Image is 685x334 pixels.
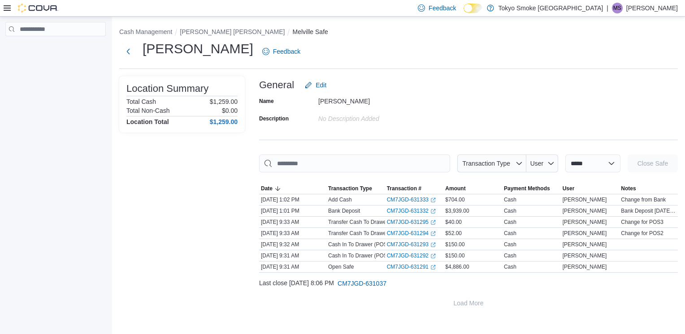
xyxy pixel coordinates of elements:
div: [DATE] 1:02 PM [259,194,326,205]
a: CM7JGD-631291External link [387,263,436,270]
svg: External link [430,242,436,248]
span: Load More [454,299,484,308]
button: Date [259,183,326,194]
span: Feedback [429,4,456,13]
div: [DATE] 1:01 PM [259,206,326,216]
p: Transfer Cash To Drawer (POS3) [328,218,408,226]
button: CM7JGD-631037 [334,274,390,292]
div: [PERSON_NAME] [318,94,438,105]
p: [PERSON_NAME] [626,3,678,13]
span: Edit [316,81,326,90]
h4: $1,259.00 [210,118,238,125]
span: Date [261,185,273,192]
span: $52.00 [445,230,462,237]
span: [PERSON_NAME] [563,207,607,214]
p: Transfer Cash To Drawer (POS2) [328,230,408,237]
img: Cova [18,4,58,13]
svg: External link [430,197,436,203]
span: User [530,160,544,167]
span: $40.00 [445,218,462,226]
div: Makenna Simon [612,3,623,13]
span: Transaction Type [328,185,372,192]
a: CM7JGD-631293External link [387,241,436,248]
p: $0.00 [222,107,238,114]
span: MS [613,3,621,13]
div: Cash [504,241,516,248]
span: CM7JGD-631037 [338,279,386,288]
span: $4,886.00 [445,263,469,270]
h3: General [259,80,294,90]
button: Payment Methods [502,183,561,194]
svg: External link [430,265,436,270]
button: Next [119,43,137,60]
button: Transaction Type [457,154,526,172]
p: Open Safe [328,263,354,270]
span: Amount [445,185,465,192]
span: Payment Methods [504,185,550,192]
span: [PERSON_NAME] [563,230,607,237]
div: [DATE] 9:31 AM [259,261,326,272]
h4: Location Total [126,118,169,125]
p: $1,259.00 [210,98,238,105]
svg: External link [430,231,436,236]
h1: [PERSON_NAME] [143,40,253,58]
svg: External link [430,209,436,214]
button: Load More [259,294,678,312]
button: Close Safe [628,154,678,172]
div: Cash [504,263,516,270]
button: Amount [443,183,502,194]
span: Bank Deposit [DATE] Deposit #1- $1120.55 Deposit #2- $1079.15 Deposit #3- $764.95 Deposit #4- $97... [621,207,676,214]
a: CM7JGD-631295External link [387,218,436,226]
span: Change from Bank [621,196,666,203]
div: [DATE] 9:33 AM [259,217,326,227]
p: Cash In To Drawer (POS3) [328,241,392,248]
span: Transaction # [387,185,421,192]
a: CM7JGD-631292External link [387,252,436,259]
div: No Description added [318,111,438,122]
span: $704.00 [445,196,464,203]
nav: Complex example [5,38,106,60]
span: $150.00 [445,241,464,248]
span: [PERSON_NAME] [563,241,607,248]
input: This is a search bar. As you type, the results lower in the page will automatically filter. [259,154,450,172]
span: Feedback [273,47,300,56]
div: [DATE] 9:33 AM [259,228,326,239]
h3: Location Summary [126,83,208,94]
div: Cash [504,252,516,259]
span: Notes [621,185,636,192]
span: Transaction Type [462,160,510,167]
nav: An example of EuiBreadcrumbs [119,27,678,38]
span: Change for POS3 [621,218,663,226]
svg: External link [430,220,436,225]
div: Cash [504,230,516,237]
a: Feedback [259,43,304,60]
button: User [526,154,558,172]
span: Change for POS2 [621,230,663,237]
div: [DATE] 9:31 AM [259,250,326,261]
button: Edit [301,76,330,94]
div: Cash [504,196,516,203]
a: CM7JGD-631333External link [387,196,436,203]
span: [PERSON_NAME] [563,218,607,226]
button: Notes [619,183,678,194]
p: Tokyo Smoke [GEOGRAPHIC_DATA] [499,3,603,13]
button: [PERSON_NAME] [PERSON_NAME] [180,28,285,35]
span: [PERSON_NAME] [563,252,607,259]
p: Cash In To Drawer (POS2) [328,252,392,259]
input: Dark Mode [464,4,482,13]
div: Cash [504,218,516,226]
span: Close Safe [637,159,668,168]
button: Transaction Type [326,183,385,194]
a: CM7JGD-631294External link [387,230,436,237]
p: | [607,3,608,13]
div: Cash [504,207,516,214]
h6: Total Cash [126,98,156,105]
span: [PERSON_NAME] [563,263,607,270]
label: Description [259,115,289,122]
div: [DATE] 9:32 AM [259,239,326,250]
h6: Total Non-Cash [126,107,170,114]
button: Transaction # [385,183,444,194]
span: User [563,185,575,192]
span: $3,939.00 [445,207,469,214]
